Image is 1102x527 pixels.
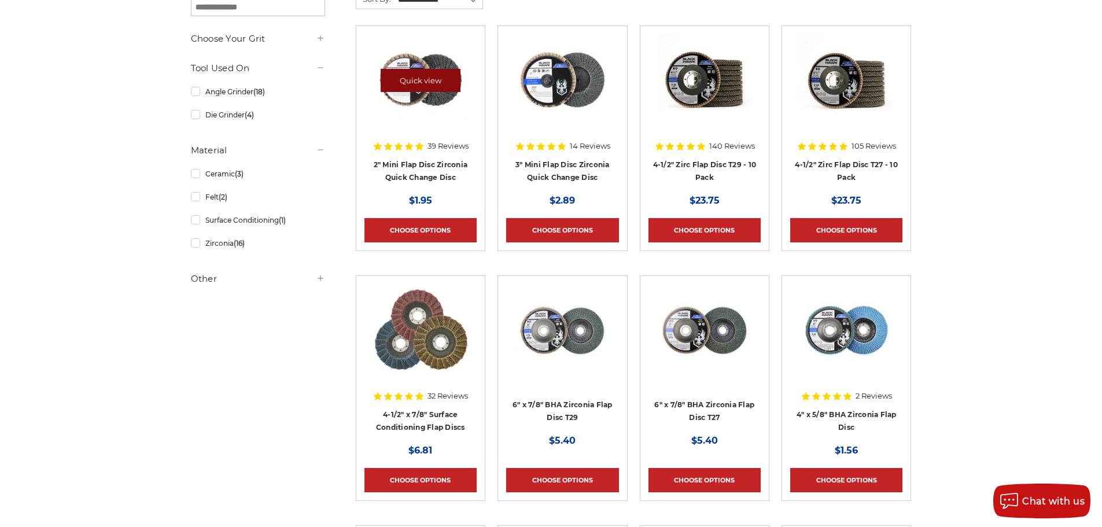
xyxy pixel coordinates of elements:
span: (2) [219,193,227,201]
h5: Choose Your Grit [191,32,325,46]
img: Black Hawk 6 inch T29 coarse flap discs, 36 grit for efficient material removal [516,284,609,377]
span: $1.56 [835,445,858,456]
img: Black Hawk 4-1/2" x 7/8" Flap Disc Type 27 - 10 Pack [800,34,893,127]
span: (1) [279,216,286,224]
a: 6" x 7/8" BHA Zirconia Flap Disc T27 [654,400,754,422]
img: BHA 3" Quick Change 60 Grit Flap Disc for Fine Grinding and Finishing [516,34,609,127]
a: 2" Mini Flap Disc Zirconia Quick Change Disc [374,160,468,182]
h5: Other [191,272,325,286]
a: 4.5" Black Hawk Zirconia Flap Disc 10 Pack [648,34,761,146]
span: $1.95 [409,195,432,206]
span: (16) [234,239,245,248]
a: Black Hawk Abrasives 2-inch Zirconia Flap Disc with 60 Grit Zirconia for Smooth Finishing [364,34,477,146]
span: $5.40 [691,435,718,446]
span: $6.81 [408,445,432,456]
span: Chat with us [1022,496,1085,507]
a: Coarse 36 grit BHA Zirconia flap disc, 6-inch, flat T27 for aggressive material removal [648,284,761,396]
a: 3" Mini Flap Disc Zirconia Quick Change Disc [515,160,610,182]
h5: Material [191,143,325,157]
a: Ceramic [191,164,325,184]
a: 4" x 5/8" BHA Zirconia Flap Disc [797,410,897,432]
img: 4.5" Black Hawk Zirconia Flap Disc 10 Pack [658,34,751,127]
span: 140 Reviews [709,142,755,150]
a: Choose Options [506,218,618,242]
a: 6" x 7/8" BHA Zirconia Flap Disc T29 [513,400,613,422]
a: Die Grinder [191,105,325,125]
span: 39 Reviews [427,142,469,150]
a: Choose Options [648,468,761,492]
img: Scotch brite flap discs [373,284,468,377]
a: 4-1/2" x 7/8" Surface Conditioning Flap Discs [376,410,465,432]
span: 32 Reviews [427,392,468,400]
img: 4-inch BHA Zirconia flap disc with 40 grit designed for aggressive metal sanding and grinding [800,284,893,377]
img: Black Hawk Abrasives 2-inch Zirconia Flap Disc with 60 Grit Zirconia for Smooth Finishing [374,34,467,127]
a: Quick view [381,69,460,92]
a: Felt [191,187,325,207]
a: Choose Options [364,468,477,492]
span: $5.40 [549,435,576,446]
a: Surface Conditioning [191,210,325,230]
span: 105 Reviews [852,142,896,150]
span: (18) [253,87,265,96]
a: Choose Options [506,468,618,492]
a: Choose Options [364,218,477,242]
a: Choose Options [790,468,902,492]
span: 2 Reviews [856,392,892,400]
a: 4-1/2" Zirc Flap Disc T29 - 10 Pack [653,160,757,182]
h5: Tool Used On [191,61,325,75]
img: Coarse 36 grit BHA Zirconia flap disc, 6-inch, flat T27 for aggressive material removal [658,284,751,377]
a: Scotch brite flap discs [364,284,477,396]
a: Choose Options [790,218,902,242]
button: Chat with us [993,484,1090,518]
a: Black Hawk 6 inch T29 coarse flap discs, 36 grit for efficient material removal [506,284,618,396]
span: (3) [235,169,244,178]
span: 14 Reviews [570,142,610,150]
span: $23.75 [690,195,720,206]
a: 4-inch BHA Zirconia flap disc with 40 grit designed for aggressive metal sanding and grinding [790,284,902,396]
a: 4-1/2" Zirc Flap Disc T27 - 10 Pack [795,160,898,182]
a: Zirconia [191,233,325,253]
a: BHA 3" Quick Change 60 Grit Flap Disc for Fine Grinding and Finishing [506,34,618,146]
a: Choose Options [648,218,761,242]
span: $23.75 [831,195,861,206]
a: Black Hawk 4-1/2" x 7/8" Flap Disc Type 27 - 10 Pack [790,34,902,146]
span: $2.89 [550,195,575,206]
span: (4) [245,110,254,119]
a: Angle Grinder [191,82,325,102]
